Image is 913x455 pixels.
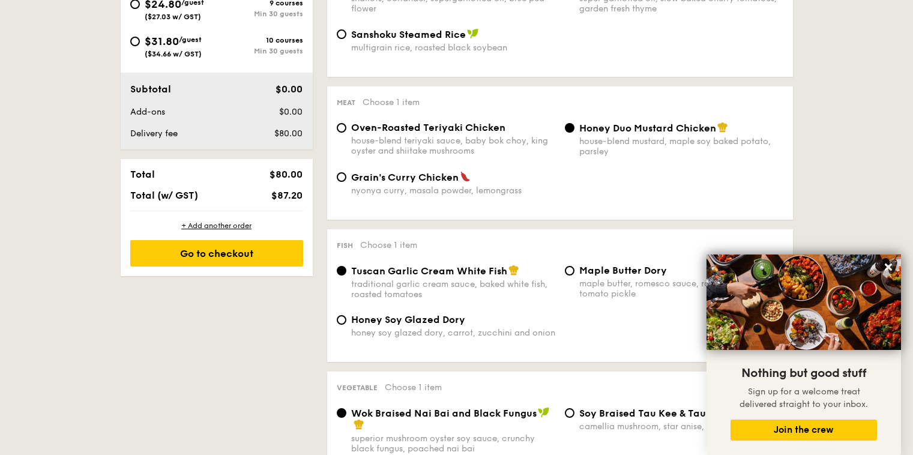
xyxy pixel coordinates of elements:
[130,107,165,117] span: Add-ons
[145,50,202,58] span: ($34.66 w/ GST)
[130,128,178,139] span: Delivery fee
[217,36,303,44] div: 10 courses
[565,408,574,418] input: ⁠Soy Braised Tau Kee & Tau Pokcamellia mushroom, star anise, [PERSON_NAME]
[508,265,519,276] img: icon-chef-hat.a58ddaea.svg
[351,122,505,133] span: Oven-Roasted Teriyaki Chicken
[741,366,866,381] span: Nothing but good stuff
[217,47,303,55] div: Min 30 guests
[337,241,353,250] span: Fish
[460,171,471,182] img: icon-spicy.37a8142b.svg
[385,382,442,393] span: Choose 1 item
[579,136,783,157] div: house-blend mustard, maple soy baked potato, parsley
[337,315,346,325] input: Honey Soy Glazed Doryhoney soy glazed dory, carrot, zucchini and onion
[565,266,574,276] input: Maple Butter Dorymaple butter, romesco sauce, raisin, cherry tomato pickle
[707,255,901,350] img: DSC07876-Edit02-Large.jpeg
[579,408,726,419] span: ⁠Soy Braised Tau Kee & Tau Pok
[130,169,155,180] span: Total
[271,190,303,201] span: $87.20
[579,279,783,299] div: maple butter, romesco sauce, raisin, cherry tomato pickle
[579,421,783,432] div: camellia mushroom, star anise, [PERSON_NAME]
[360,240,417,250] span: Choose 1 item
[717,122,728,133] img: icon-chef-hat.a58ddaea.svg
[351,43,555,53] div: multigrain rice, roasted black soybean
[337,29,346,39] input: Sanshoku Steamed Ricemultigrain rice, roasted black soybean
[130,240,303,267] div: Go to checkout
[130,83,171,95] span: Subtotal
[337,408,346,418] input: Wok Braised Nai Bai and Black Fungussuperior mushroom oyster soy sauce, crunchy black fungus, poa...
[337,98,355,107] span: Meat
[217,10,303,18] div: Min 30 guests
[351,279,555,300] div: traditional garlic cream sauce, baked white fish, roasted tomatoes
[337,266,346,276] input: Tuscan Garlic Cream White Fishtraditional garlic cream sauce, baked white fish, roasted tomatoes
[538,407,550,418] img: icon-vegan.f8ff3823.svg
[351,172,459,183] span: Grain's Curry Chicken
[276,83,303,95] span: $0.00
[337,172,346,182] input: Grain's Curry Chickennyonya curry, masala powder, lemongrass
[351,136,555,156] div: house-blend teriyaki sauce, baby bok choy, king oyster and shiitake mushrooms
[351,265,507,277] span: Tuscan Garlic Cream White Fish
[130,190,198,201] span: Total (w/ GST)
[337,123,346,133] input: Oven-Roasted Teriyaki Chickenhouse-blend teriyaki sauce, baby bok choy, king oyster and shiitake ...
[467,28,479,39] img: icon-vegan.f8ff3823.svg
[337,384,378,392] span: Vegetable
[145,13,201,21] span: ($27.03 w/ GST)
[351,314,465,325] span: Honey Soy Glazed Dory
[363,97,420,107] span: Choose 1 item
[879,258,898,277] button: Close
[179,35,202,44] span: /guest
[130,37,140,46] input: $31.80/guest($34.66 w/ GST)10 coursesMin 30 guests
[731,420,877,441] button: Join the crew
[279,107,303,117] span: $0.00
[274,128,303,139] span: $80.00
[579,122,716,134] span: Honey Duo Mustard Chicken
[354,419,364,430] img: icon-chef-hat.a58ddaea.svg
[351,328,555,338] div: honey soy glazed dory, carrot, zucchini and onion
[565,123,574,133] input: Honey Duo Mustard Chickenhouse-blend mustard, maple soy baked potato, parsley
[351,433,555,454] div: superior mushroom oyster soy sauce, crunchy black fungus, poached nai bai
[351,408,537,419] span: Wok Braised Nai Bai and Black Fungus
[740,387,868,409] span: Sign up for a welcome treat delivered straight to your inbox.
[351,185,555,196] div: nyonya curry, masala powder, lemongrass
[270,169,303,180] span: $80.00
[579,265,667,276] span: Maple Butter Dory
[351,29,466,40] span: Sanshoku Steamed Rice
[130,221,303,231] div: + Add another order
[145,35,179,48] span: $31.80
